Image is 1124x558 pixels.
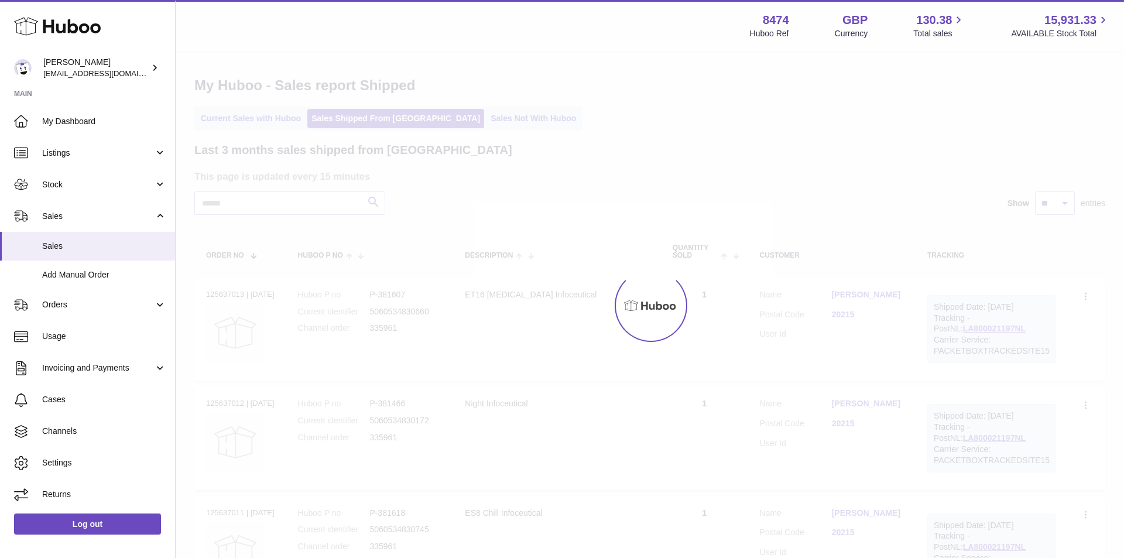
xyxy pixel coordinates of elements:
[43,57,149,79] div: [PERSON_NAME]
[43,69,172,78] span: [EMAIL_ADDRESS][DOMAIN_NAME]
[42,394,166,405] span: Cases
[42,457,166,468] span: Settings
[763,12,789,28] strong: 8474
[835,28,868,39] div: Currency
[42,241,166,252] span: Sales
[1011,28,1110,39] span: AVAILABLE Stock Total
[750,28,789,39] div: Huboo Ref
[14,59,32,77] img: orders@neshealth.com
[842,12,868,28] strong: GBP
[14,514,161,535] a: Log out
[42,116,166,127] span: My Dashboard
[42,426,166,437] span: Channels
[1011,12,1110,39] a: 15,931.33 AVAILABLE Stock Total
[916,12,952,28] span: 130.38
[42,269,166,280] span: Add Manual Order
[42,362,154,374] span: Invoicing and Payments
[42,148,154,159] span: Listings
[42,299,154,310] span: Orders
[42,179,154,190] span: Stock
[1044,12,1096,28] span: 15,931.33
[42,331,166,342] span: Usage
[913,12,965,39] a: 130.38 Total sales
[42,211,154,222] span: Sales
[42,489,166,500] span: Returns
[913,28,965,39] span: Total sales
